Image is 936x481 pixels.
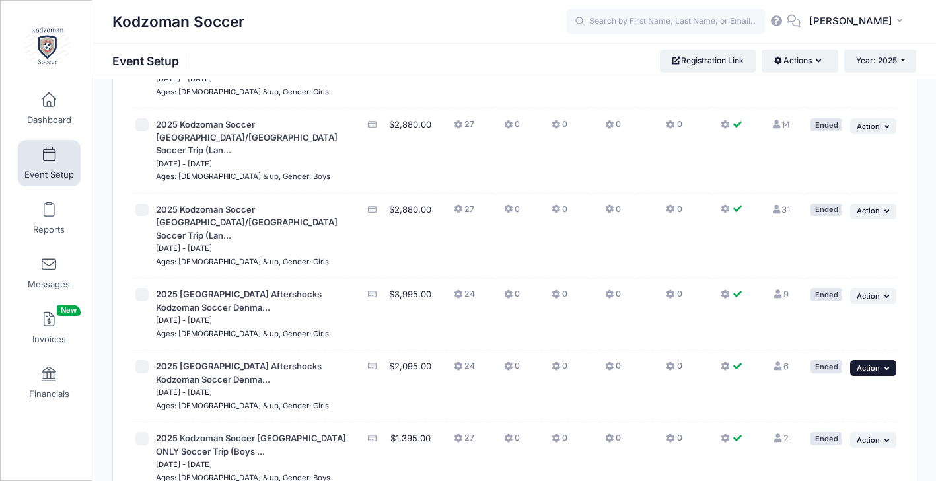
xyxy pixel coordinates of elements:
button: 0 [666,288,682,307]
button: 27 [454,432,474,451]
span: 2025 Kodzoman Soccer [GEOGRAPHIC_DATA] ONLY Soccer Trip (Boys ... [156,433,346,457]
span: Dashboard [27,114,71,126]
i: Accepting Credit Card Payments [367,362,377,371]
small: Ages: [DEMOGRAPHIC_DATA] & up, Gender: Girls [156,257,329,266]
span: Action [857,122,880,131]
button: Actions [762,50,838,72]
small: Ages: [DEMOGRAPHIC_DATA] & up, Gender: Girls [156,401,329,410]
span: Action [857,435,880,445]
small: [DATE] - [DATE] [156,316,212,325]
small: Ages: [DEMOGRAPHIC_DATA] & up, Gender: Boys [156,172,330,181]
div: Ended [810,288,842,301]
td: $2,880.00 [385,108,436,194]
button: 0 [552,360,567,379]
span: 2025 Kodzoman Soccer [GEOGRAPHIC_DATA]/[GEOGRAPHIC_DATA] Soccer Trip (Lan... [156,119,338,155]
button: 0 [552,203,567,223]
a: Financials [18,359,81,406]
button: 0 [504,288,520,307]
button: 0 [504,432,520,451]
div: Ended [810,203,842,216]
div: Ended [810,432,842,445]
td: $3,995.00 [385,278,436,350]
i: Accepting Credit Card Payments [367,205,377,214]
button: 0 [552,118,567,137]
small: [DATE] - [DATE] [156,460,212,469]
button: 27 [454,118,474,137]
span: Action [857,206,880,215]
a: Dashboard [18,85,81,131]
button: 0 [605,432,621,451]
button: Action [850,360,896,376]
button: [PERSON_NAME] [801,7,916,37]
a: 2 [773,433,789,443]
span: 2025 Kodzoman Soccer [GEOGRAPHIC_DATA]/[GEOGRAPHIC_DATA] Soccer Trip (Lan... [156,204,338,240]
i: Accepting Credit Card Payments [367,120,377,129]
a: 9 [773,289,789,299]
button: 0 [504,203,520,223]
small: [DATE] - [DATE] [156,159,212,168]
button: Action [850,118,896,134]
a: Event Setup [18,140,81,186]
button: 0 [605,118,621,137]
button: 0 [666,203,682,223]
span: Year: 2025 [856,55,897,65]
button: 0 [666,118,682,137]
img: Kodzoman Soccer [22,20,72,70]
a: Messages [18,250,81,296]
a: Registration Link [660,50,756,72]
button: Action [850,203,896,219]
button: 0 [605,360,621,379]
button: Action [850,432,896,448]
button: Year: 2025 [844,50,916,72]
small: [DATE] - [DATE] [156,244,212,253]
span: 2025 [GEOGRAPHIC_DATA] Aftershocks Kodzoman Soccer Denma... [156,361,322,385]
a: 31 [771,204,790,215]
span: New [57,305,81,316]
small: Ages: [DEMOGRAPHIC_DATA] & up, Gender: Girls [156,87,329,96]
button: Action [850,288,896,304]
button: 0 [605,288,621,307]
h1: Kodzoman Soccer [112,7,244,37]
h1: Event Setup [112,54,190,68]
button: 0 [504,360,520,379]
td: $2,095.00 [385,350,436,422]
span: Invoices [32,334,66,345]
button: 0 [666,360,682,379]
small: [DATE] - [DATE] [156,388,212,397]
button: 0 [552,288,567,307]
div: Ended [810,360,842,373]
button: 24 [454,360,475,379]
button: 0 [605,203,621,223]
a: 14 [771,119,790,129]
span: Messages [28,279,70,290]
button: 0 [552,432,567,451]
button: 0 [504,118,520,137]
button: 27 [454,203,474,223]
button: 0 [666,432,682,451]
span: Action [857,363,880,373]
small: Ages: [DEMOGRAPHIC_DATA] & up, Gender: Girls [156,329,329,338]
a: 6 [773,361,789,371]
a: InvoicesNew [18,305,81,351]
td: $2,880.00 [385,194,436,279]
i: Accepting Credit Card Payments [367,290,377,299]
span: Reports [33,224,65,235]
input: Search by First Name, Last Name, or Email... [567,9,765,35]
span: Financials [29,388,69,400]
button: 24 [454,288,475,307]
span: Event Setup [24,169,74,180]
a: Kodzoman Soccer [1,14,93,77]
span: [PERSON_NAME] [809,14,892,28]
a: Reports [18,195,81,241]
div: Ended [810,118,842,131]
span: 2025 [GEOGRAPHIC_DATA] Aftershocks Kodzoman Soccer Denma... [156,289,322,313]
span: Action [857,291,880,301]
i: Accepting Credit Card Payments [367,434,377,443]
